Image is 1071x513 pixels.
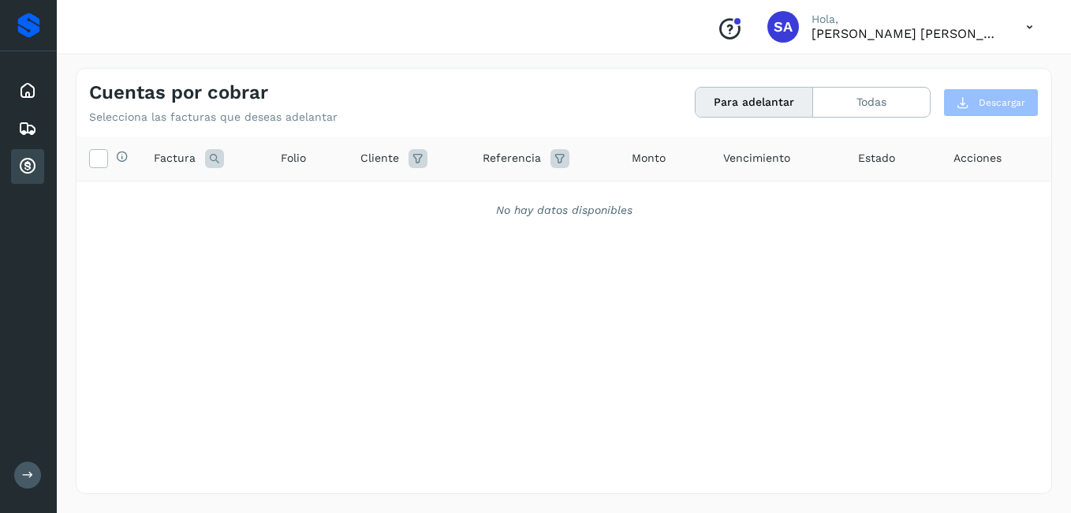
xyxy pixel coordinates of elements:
[11,111,44,146] div: Embarques
[360,150,399,167] span: Cliente
[812,26,1001,41] p: Saul Armando Palacios Martinez
[97,202,1031,219] div: No hay datos disponibles
[89,81,268,104] h4: Cuentas por cobrar
[723,150,790,167] span: Vencimiento
[813,88,930,117] button: Todas
[281,150,306,167] span: Folio
[632,150,666,167] span: Monto
[154,150,196,167] span: Factura
[858,150,895,167] span: Estado
[979,95,1025,110] span: Descargar
[11,73,44,108] div: Inicio
[812,13,1001,26] p: Hola,
[11,149,44,184] div: Cuentas por cobrar
[483,150,541,167] span: Referencia
[696,88,813,117] button: Para adelantar
[943,88,1039,117] button: Descargar
[89,110,338,124] p: Selecciona las facturas que deseas adelantar
[953,150,1002,167] span: Acciones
